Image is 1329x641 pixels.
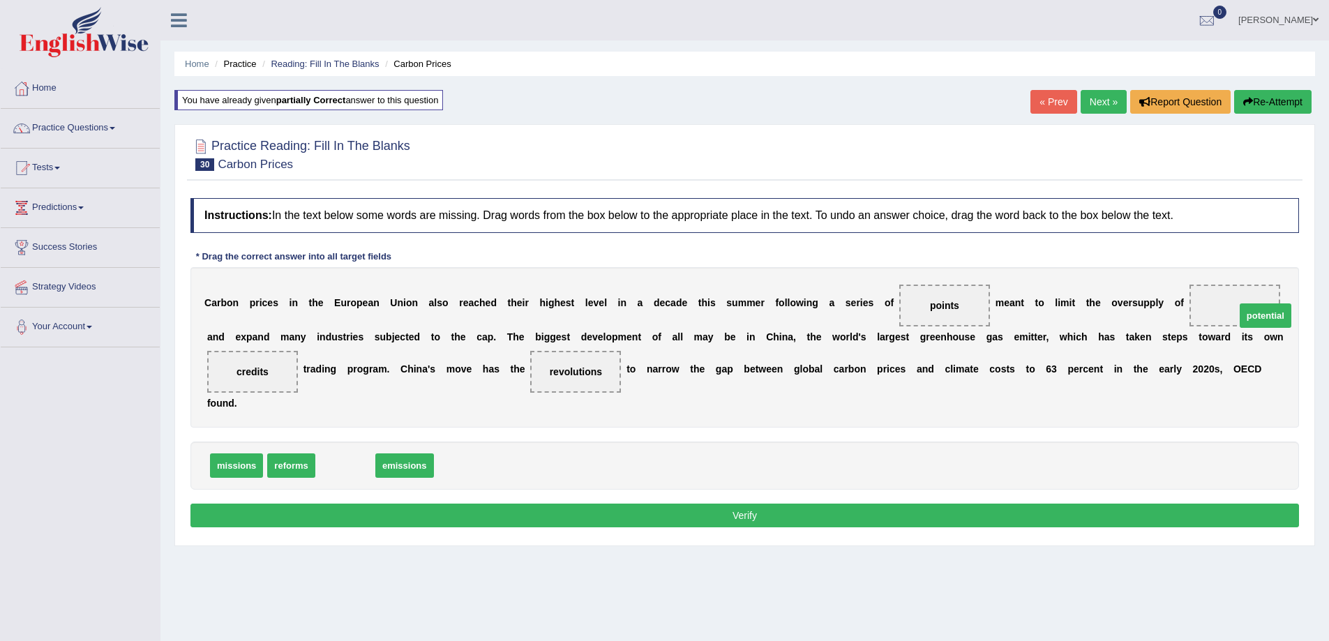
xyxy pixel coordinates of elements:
b: s [1109,331,1115,342]
b: e [682,298,687,309]
b: p [356,298,363,309]
b: s [846,298,851,309]
b: r [856,298,859,309]
b: r [1043,331,1046,342]
span: Drop target [899,285,990,326]
b: e [895,331,901,342]
b: e [556,331,562,342]
b: h [554,298,560,309]
b: m [1060,298,1069,309]
b: e [1140,331,1146,342]
b: n [1146,331,1152,342]
b: e [395,331,400,342]
b: c [1076,331,1081,342]
b: p [1143,298,1150,309]
b: e [235,331,241,342]
b: a [429,298,435,309]
b: a [672,331,677,342]
b: e [588,298,594,309]
b: d [853,331,859,342]
b: o [350,298,356,309]
b: c [476,331,482,342]
b: n [257,331,264,342]
b: u [1138,298,1144,309]
b: n [749,331,756,342]
b: s [1182,331,1188,342]
b: b [220,298,227,309]
b: o [779,298,785,309]
b: t [508,298,511,309]
b: e [1014,331,1019,342]
b: d [490,298,497,309]
b: s [1162,331,1168,342]
b: p [246,331,253,342]
b: s [1132,298,1138,309]
b: l [1055,298,1058,309]
b: r [846,331,850,342]
button: Re-Attempt [1234,90,1312,114]
b: m [996,298,1004,309]
b: i [546,298,548,309]
h4: In the text below some words are missing. Drag words from the box below to the appropriate place ... [190,198,1299,233]
b: t [906,331,909,342]
b: i [523,298,525,309]
b: n [397,298,403,309]
button: Report Question [1130,90,1231,114]
b: s [861,331,866,342]
a: Strategy Videos [1,268,160,303]
b: e [409,331,414,342]
b: r [347,298,350,309]
b: d [414,331,421,342]
b: f [1180,298,1184,309]
a: Predictions [1,188,160,223]
b: e [598,331,603,342]
b: r [1221,331,1224,342]
b: l [677,331,680,342]
b: n [632,331,638,342]
b: x [241,331,246,342]
span: potential [1240,303,1291,328]
li: Practice [211,57,256,70]
b: e [1095,298,1101,309]
b: d [1225,331,1231,342]
b: k [1134,331,1140,342]
b: partially correct [276,95,346,105]
a: Home [185,59,209,69]
b: n [233,298,239,309]
b: t [405,331,409,342]
b: i [1028,331,1031,342]
b: n [412,298,418,309]
b: i [746,331,749,342]
b: o [442,298,449,309]
b: j [392,331,395,342]
b: e [863,298,869,309]
b: w [796,298,804,309]
b: a [880,331,885,342]
b: e [936,331,941,342]
b: e [599,298,604,309]
b: n [806,298,813,309]
b: y [301,331,306,342]
b: h [702,298,708,309]
b: e [363,298,368,309]
b: a [253,331,258,342]
b: l [604,298,607,309]
b: v [1118,298,1123,309]
b: t [807,331,811,342]
b: i [1069,298,1072,309]
b: d [218,331,225,342]
b: r [525,298,528,309]
b: i [804,298,806,309]
b: o [1175,298,1181,309]
b: h [773,331,779,342]
b: i [779,331,782,342]
b: e [851,298,857,309]
b: i [260,298,262,309]
b: f [890,298,894,309]
b: t [1168,331,1171,342]
b: i [541,331,544,342]
b: e [1004,298,1009,309]
b: h [454,331,460,342]
b: g [548,298,555,309]
b: a [468,298,474,309]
